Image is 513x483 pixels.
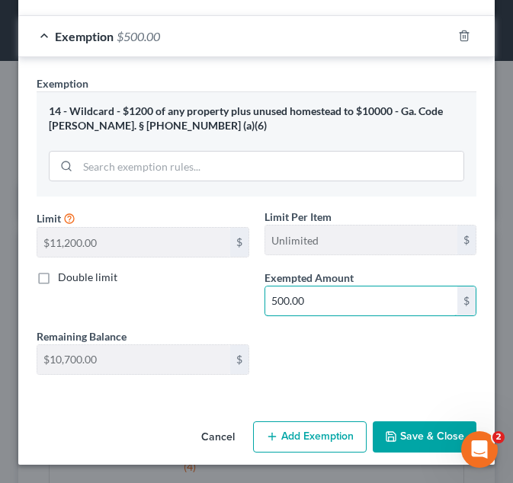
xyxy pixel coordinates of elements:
[373,421,476,453] button: Save & Close
[49,104,464,133] div: 14 - Wildcard - $1200 of any property plus unused homestead to $10000 - Ga. Code [PERSON_NAME]. §...
[457,286,476,315] div: $
[37,345,230,374] input: --
[37,77,88,90] span: Exemption
[457,226,476,254] div: $
[461,431,498,468] iframe: Intercom live chat
[265,226,458,254] input: --
[58,270,117,285] label: Double limit
[265,286,458,315] input: 0.00
[78,152,463,181] input: Search exemption rules...
[230,228,248,257] div: $
[492,431,505,443] span: 2
[55,29,114,43] span: Exemption
[265,271,354,284] span: Exempted Amount
[265,209,332,225] label: Limit Per Item
[117,29,160,43] span: $500.00
[230,345,248,374] div: $
[253,421,367,453] button: Add Exemption
[37,212,61,225] span: Limit
[37,228,230,257] input: --
[189,423,247,453] button: Cancel
[37,328,127,344] label: Remaining Balance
